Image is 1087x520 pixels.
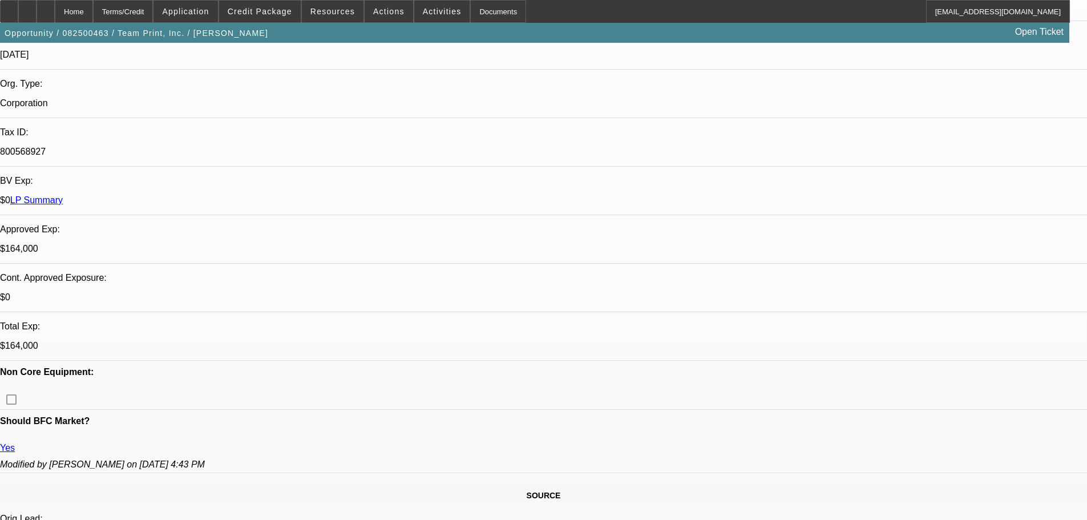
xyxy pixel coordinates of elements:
button: Application [153,1,217,22]
span: Resources [310,7,355,16]
button: Resources [302,1,363,22]
button: Credit Package [219,1,301,22]
span: SOURCE [527,491,561,500]
span: Credit Package [228,7,292,16]
span: Actions [373,7,405,16]
button: Activities [414,1,470,22]
a: Open Ticket [1011,22,1068,42]
span: Activities [423,7,462,16]
a: LP Summary [10,195,63,205]
span: Application [162,7,209,16]
button: Actions [365,1,413,22]
span: Opportunity / 082500463 / Team Print, Inc. / [PERSON_NAME] [5,29,268,38]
